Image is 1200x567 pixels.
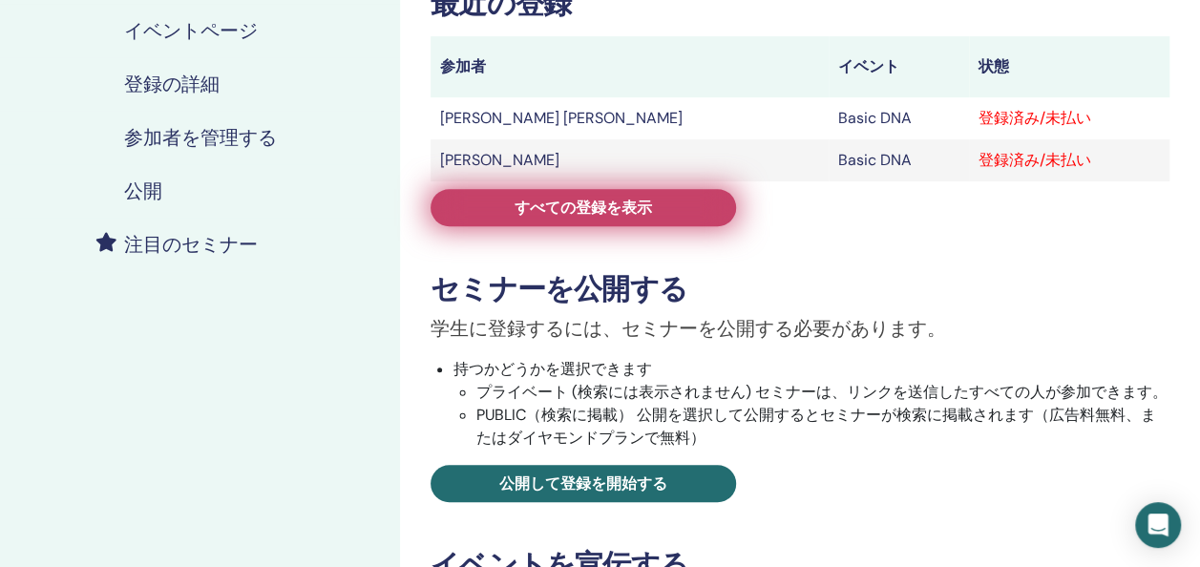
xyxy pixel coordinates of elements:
[431,139,829,181] td: [PERSON_NAME]
[979,107,1160,130] div: 登録済み/未払い
[829,139,970,181] td: Basic DNA
[453,358,1169,450] li: 持つかどうかを選択できます
[476,404,1169,450] li: PUBLIC（検索に掲載） 公開を選択して公開するとセミナーが検索に掲載されます（広告料無料、またはダイヤモンドプランで無料）
[829,36,970,97] th: イベント
[1135,502,1181,548] div: Open Intercom Messenger
[499,473,667,493] span: 公開して登録を開始する
[431,189,736,226] a: すべての登録を表示
[431,36,829,97] th: 参加者
[124,179,162,202] h4: 公開
[431,314,1169,343] p: 学生に登録するには、セミナーを公開する必要があります。
[124,19,258,42] h4: イベントページ
[431,97,829,139] td: [PERSON_NAME] [PERSON_NAME]
[431,272,1169,306] h3: セミナーを公開する
[829,97,970,139] td: Basic DNA
[124,126,277,149] h4: 参加者を管理する
[124,73,220,95] h4: 登録の詳細
[476,381,1169,404] li: プライベート (検索には表示されません) セミナーは、リンクを送信したすべての人が参加できます。
[124,233,258,256] h4: 注目のセミナー
[515,198,652,218] span: すべての登録を表示
[431,465,736,502] a: 公開して登録を開始する
[979,149,1160,172] div: 登録済み/未払い
[969,36,1169,97] th: 状態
